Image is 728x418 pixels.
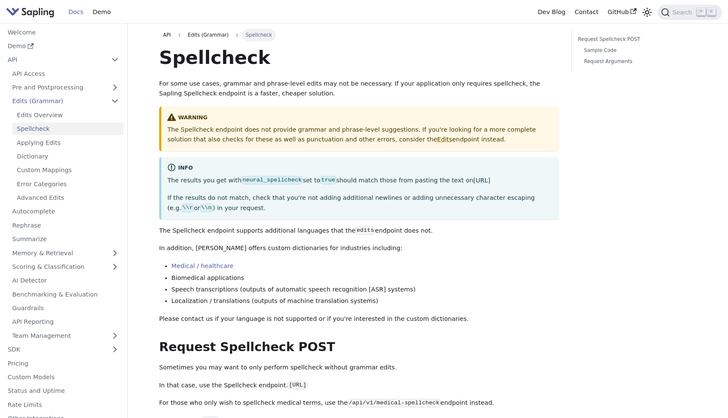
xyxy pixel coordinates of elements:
a: API [3,54,106,66]
a: [URL] [473,177,490,184]
h1: Spellcheck [159,46,559,69]
kbd: ⌘ [697,8,705,16]
code: true [320,176,336,184]
a: Pricing [3,357,123,369]
a: Sapling.ai [6,6,57,18]
a: Edits (Grammar) [8,95,123,107]
a: Request Arguments [584,58,691,66]
code: neural_spellcheck [241,176,303,184]
a: Rate Limits [3,398,123,411]
p: In addition, [PERSON_NAME] offers custom dictionaries for industries including: [159,243,559,254]
p: The results you get with set to should match those from pasting the text on [167,176,553,186]
span: Edits (Grammar) [184,29,232,41]
a: Docs [64,6,88,19]
img: Sapling.ai [6,6,54,18]
p: The Spellcheck endpoint does not provide grammar and phrase-level suggestions. If you're looking ... [167,125,553,145]
a: Memory & Retrieval [8,247,123,259]
code: edits [355,226,375,235]
a: Demo [3,40,123,52]
code: \\r [181,204,194,212]
p: Please contact us if your language is not supported or if you're interested in the custom diction... [159,314,559,324]
button: Switch between dark and light mode (currently light mode) [641,6,653,18]
div: warning [167,113,553,123]
p: Sometimes you may want to only perform spellcheck without grammar edits. [159,363,559,373]
a: Summarize [8,233,123,245]
a: Dictionary [12,150,123,163]
div: info [167,163,553,173]
p: If the results do not match, check that you're not adding additional newlines or adding unnecessa... [167,193,553,213]
a: Custom Models [3,371,123,383]
kbd: K [707,8,716,16]
a: Autocomplete [8,205,123,218]
code: [URL] [288,381,307,389]
a: Error Categories [12,178,123,190]
span: Search [670,9,697,16]
h2: Request Spellcheck POST [159,340,559,355]
a: Rephrase [8,219,123,231]
a: Guardrails [8,302,123,314]
a: Contact [570,6,603,19]
a: API Reporting [8,316,123,328]
a: GitHub [603,6,641,19]
a: Medical / healthcare [172,262,234,269]
li: Localization / translations (outputs of machine translation systems) [172,296,559,306]
a: Request Spellcheck POST [578,35,694,43]
a: Custom Mappings [12,164,123,176]
a: SDK [3,343,106,356]
p: In that case, use the Spellcheck endpoint. [159,381,559,391]
a: Team Management [8,329,123,342]
p: The Spellcheck endpoint supports additional languages that the endpoint does not. [159,226,559,236]
a: Dev Blog [533,6,570,19]
span: API [163,32,171,38]
code: /api/v1/medical-spellcheck [348,399,441,407]
li: Speech transcriptions (outputs of automatic speech recognition [ASR] systems) [172,285,559,295]
a: Sample Code [584,46,691,55]
a: Status and Uptime [3,385,123,397]
span: Spellcheck [242,29,276,41]
a: Welcome [3,26,123,38]
a: Advanced Edits [12,192,123,204]
button: Expand sidebar category 'SDK' [106,343,123,356]
p: For some use cases, grammar and phrase-level edits may not be necessary. If your application only... [159,79,559,99]
button: Search (Command+K) [658,5,722,20]
a: Edits Overview [12,109,123,121]
a: Spellcheck [12,123,123,135]
code: \\n [200,204,212,212]
a: Demo [88,6,115,19]
li: Biomedical applications [172,273,559,283]
nav: Breadcrumbs [159,29,559,41]
a: Pre and Postprocessing [8,81,123,94]
a: Edits [437,136,452,143]
p: For those who only wish to spellcheck medical terms, use the endpoint instead. [159,398,559,408]
button: Collapse sidebar category 'API' [106,54,123,66]
a: Scoring & Classification [8,261,123,273]
a: AI Detector [8,274,123,287]
a: API [159,29,175,41]
a: API Access [8,67,123,80]
a: Applying Edits [12,136,123,149]
a: Benchmarking & Evaluation [8,288,123,300]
